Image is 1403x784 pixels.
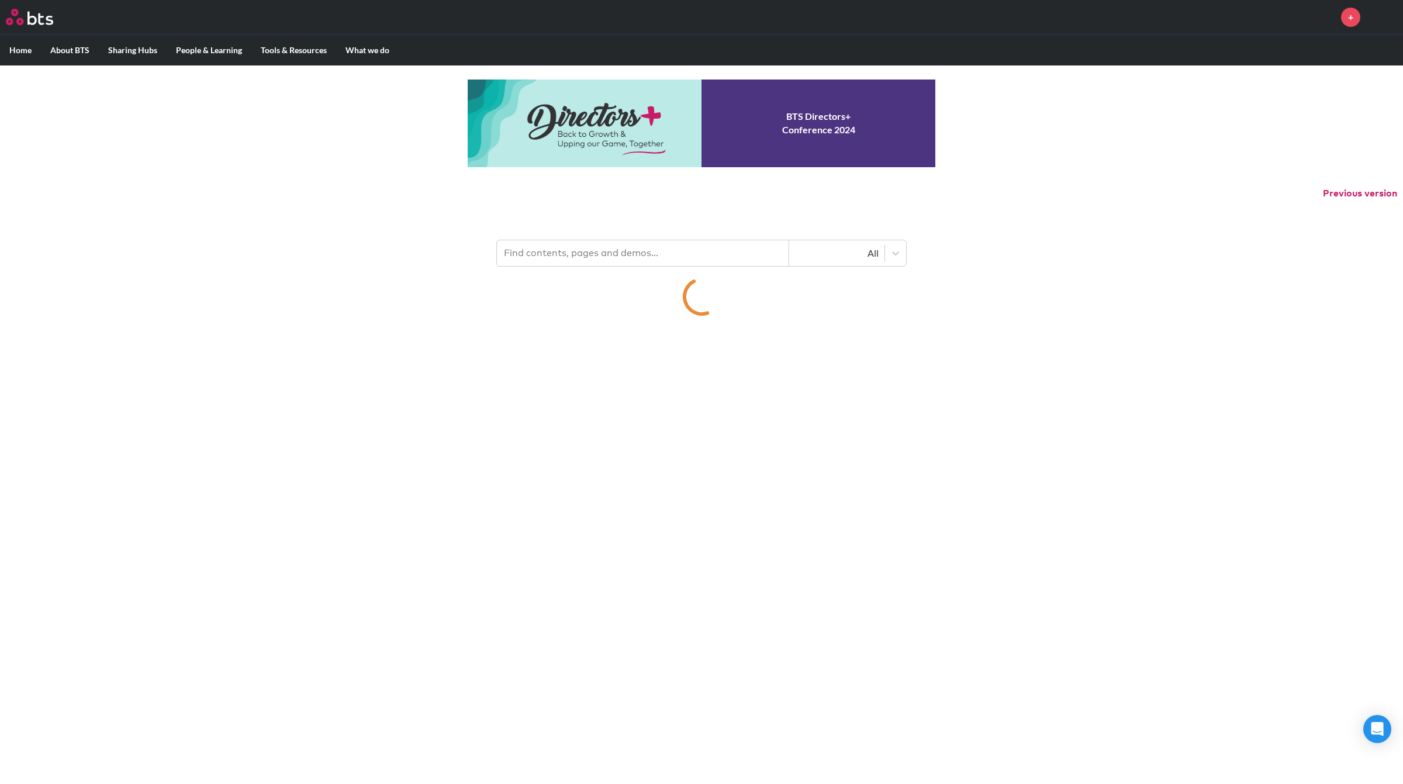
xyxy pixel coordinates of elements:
[6,9,75,25] a: Go home
[251,35,336,65] label: Tools & Resources
[1369,3,1397,31] a: Profile
[1323,187,1397,200] button: Previous version
[6,9,53,25] img: BTS Logo
[99,35,167,65] label: Sharing Hubs
[167,35,251,65] label: People & Learning
[795,247,879,260] div: All
[1363,715,1391,743] div: Open Intercom Messenger
[336,35,399,65] label: What we do
[497,240,789,266] input: Find contents, pages and demos...
[41,35,99,65] label: About BTS
[1369,3,1397,31] img: Pratik Sabherwal
[468,80,935,167] a: Conference 2024
[1341,8,1360,27] a: +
